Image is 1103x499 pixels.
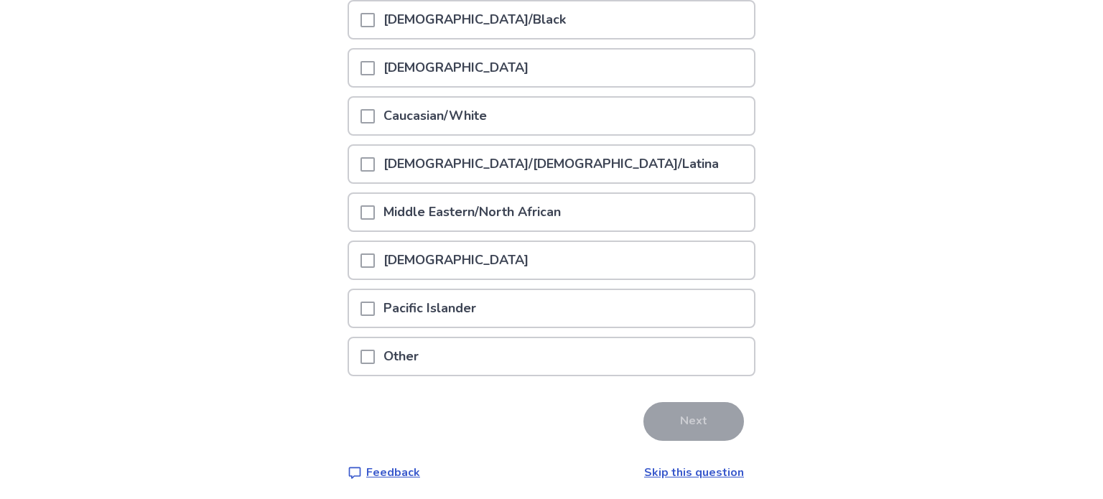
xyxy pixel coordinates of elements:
p: Middle Eastern/North African [375,194,569,230]
p: [DEMOGRAPHIC_DATA] [375,242,537,279]
p: [DEMOGRAPHIC_DATA]/Black [375,1,574,38]
p: Other [375,338,427,375]
p: [DEMOGRAPHIC_DATA]/[DEMOGRAPHIC_DATA]/Latina [375,146,727,182]
p: Pacific Islander [375,290,485,327]
a: Feedback [348,464,420,481]
p: Feedback [366,464,420,481]
a: Skip this question [644,465,744,480]
button: Next [643,402,744,441]
p: Caucasian/White [375,98,495,134]
p: [DEMOGRAPHIC_DATA] [375,50,537,86]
